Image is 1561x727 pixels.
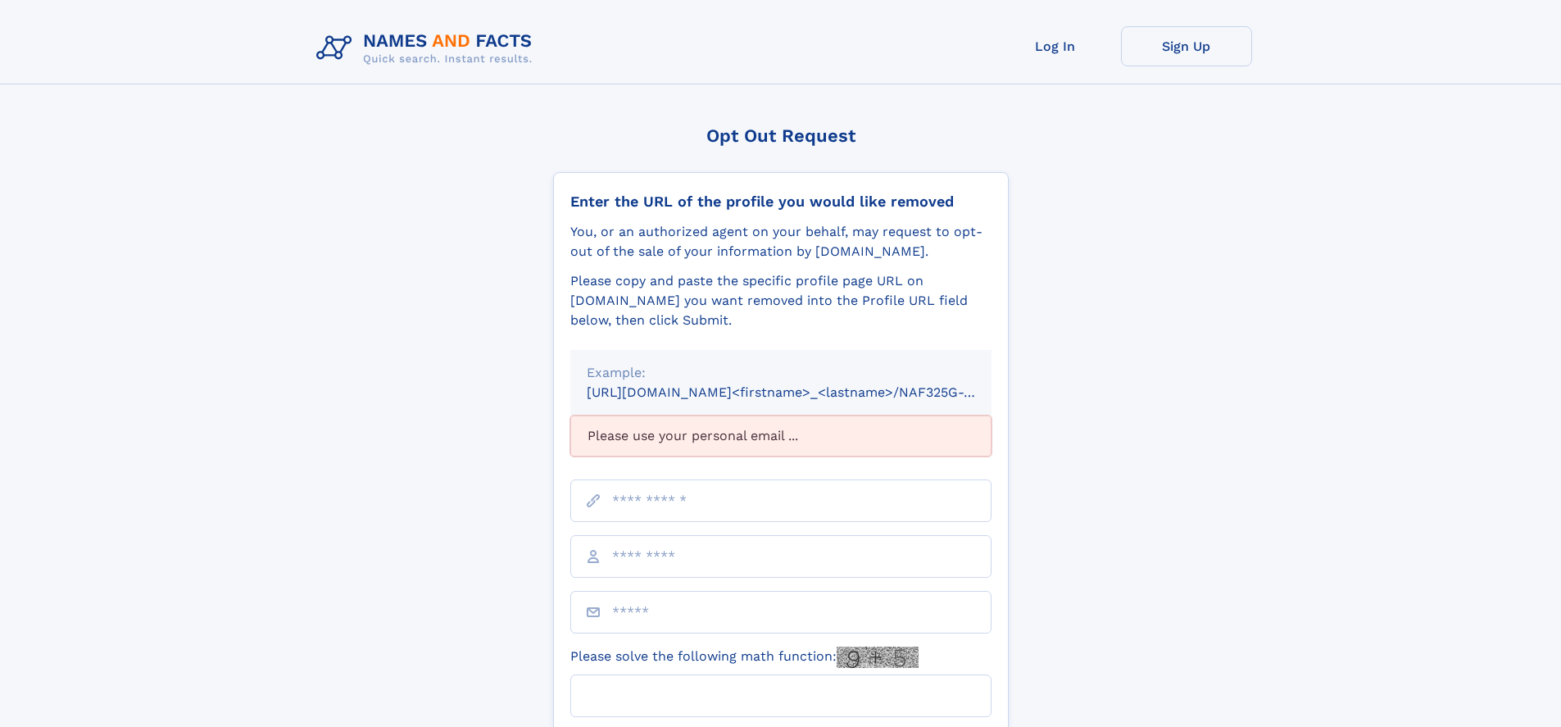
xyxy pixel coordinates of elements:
div: You, or an authorized agent on your behalf, may request to opt-out of the sale of your informatio... [570,222,992,261]
div: Please copy and paste the specific profile page URL on [DOMAIN_NAME] you want removed into the Pr... [570,271,992,330]
small: [URL][DOMAIN_NAME]<firstname>_<lastname>/NAF325G-xxxxxxxx [587,384,1023,400]
a: Log In [990,26,1121,66]
a: Sign Up [1121,26,1252,66]
div: Please use your personal email ... [570,416,992,457]
div: Opt Out Request [553,125,1009,146]
label: Please solve the following math function: [570,647,919,668]
img: Logo Names and Facts [310,26,546,70]
div: Example: [587,363,975,383]
div: Enter the URL of the profile you would like removed [570,193,992,211]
